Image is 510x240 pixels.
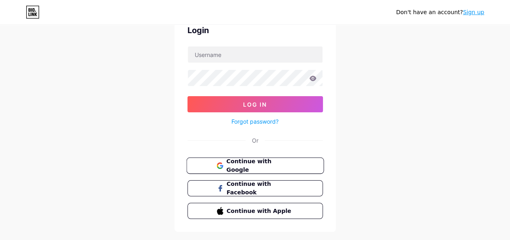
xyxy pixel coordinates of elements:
button: Continue with Facebook [187,180,323,196]
a: Continue with Google [187,158,323,174]
div: Or [252,136,258,145]
button: Continue with Google [186,158,324,174]
a: Forgot password? [231,117,279,126]
div: Don't have an account? [396,8,484,17]
span: Continue with Google [226,157,294,175]
span: Continue with Apple [227,207,293,215]
a: Sign up [463,9,484,15]
span: Log In [243,101,267,108]
div: Login [187,24,323,36]
button: Continue with Apple [187,203,323,219]
span: Continue with Facebook [227,180,293,197]
input: Username [188,46,323,63]
button: Log In [187,96,323,112]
